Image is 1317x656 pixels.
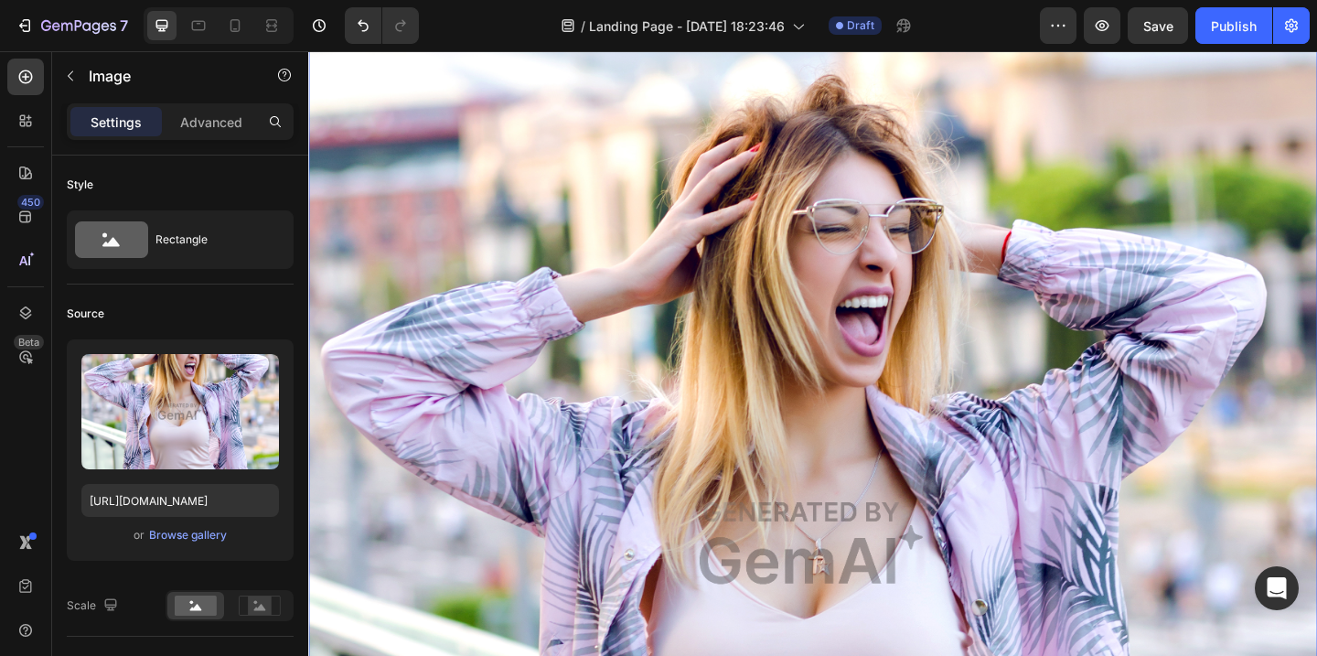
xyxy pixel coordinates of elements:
div: Browse gallery [149,527,227,543]
button: Save [1128,7,1188,44]
button: 7 [7,7,136,44]
div: Publish [1211,16,1257,36]
img: preview-image [81,354,279,469]
span: Save [1143,18,1173,34]
iframe: Design area [308,51,1317,656]
div: Open Intercom Messenger [1255,566,1299,610]
div: Source [67,306,104,322]
p: Settings [91,113,142,132]
div: Scale [67,594,122,618]
button: Publish [1195,7,1272,44]
p: Image [89,65,244,87]
div: 450 [17,195,44,210]
span: or [134,524,145,546]
p: 7 [120,15,128,37]
span: / [581,16,585,36]
div: Undo/Redo [345,7,419,44]
input: https://example.com/image.jpg [81,484,279,517]
p: Advanced [180,113,242,132]
div: Rectangle [155,219,267,261]
div: Style [67,177,93,193]
button: Browse gallery [148,526,228,544]
span: Draft [847,17,874,34]
div: Beta [14,335,44,350]
span: Landing Page - [DATE] 18:23:46 [589,16,785,36]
